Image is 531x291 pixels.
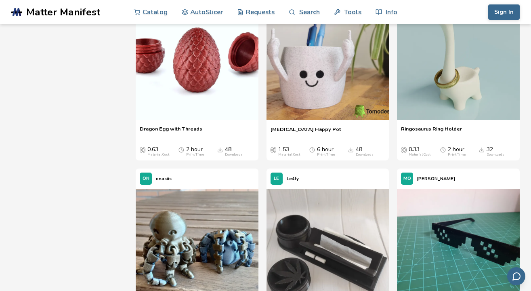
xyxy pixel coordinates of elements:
[448,146,466,157] div: 2 hour
[271,126,341,138] a: [MEDICAL_DATA] Happy Pot
[147,146,169,157] div: 0.63
[317,153,335,157] div: Print Time
[217,146,223,153] span: Downloads
[140,146,145,153] span: Average Cost
[409,146,430,157] div: 0.33
[401,126,462,138] a: Ringosaurus Ring Holder
[356,146,374,157] div: 48
[186,153,204,157] div: Print Time
[26,6,100,18] span: Matter Manifest
[440,146,446,153] span: Average Print Time
[186,146,204,157] div: 2 hour
[225,146,243,157] div: 48
[417,175,455,183] p: [PERSON_NAME]
[287,175,299,183] p: Le4fy
[488,4,520,20] button: Sign In
[409,153,430,157] div: Material Cost
[487,146,504,157] div: 32
[507,267,525,285] button: Send feedback via email
[479,146,485,153] span: Downloads
[487,153,504,157] div: Downloads
[225,153,243,157] div: Downloads
[156,175,172,183] p: onasiis
[309,146,315,153] span: Average Print Time
[448,153,466,157] div: Print Time
[178,146,184,153] span: Average Print Time
[348,146,354,153] span: Downloads
[143,176,149,181] span: ON
[356,153,374,157] div: Downloads
[147,153,169,157] div: Material Cost
[271,146,276,153] span: Average Cost
[317,146,335,157] div: 6 hour
[274,176,279,181] span: LE
[140,126,202,138] a: Dragon Egg with Threads
[278,146,300,157] div: 1.53
[403,176,411,181] span: MO
[278,153,300,157] div: Material Cost
[401,146,407,153] span: Average Cost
